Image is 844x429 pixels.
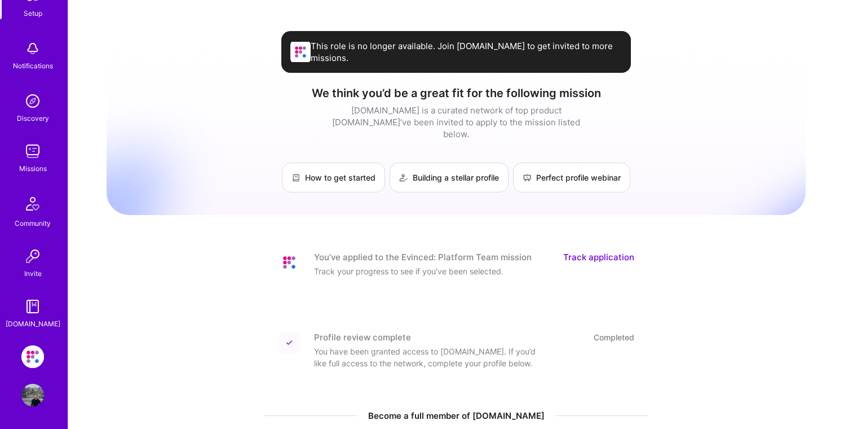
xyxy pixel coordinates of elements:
a: How to get started [282,163,385,192]
div: Invite [24,268,42,279]
img: Community [19,190,46,217]
img: teamwork [21,140,44,163]
img: Completed [286,339,293,346]
span: This role is no longer available. Join [DOMAIN_NAME] to get invited to more missions. [311,40,622,64]
img: User Avatar [21,384,44,406]
img: guide book [21,295,44,318]
img: bell [21,37,44,60]
div: Notifications [13,60,53,72]
img: Invite [21,245,44,268]
img: discovery [21,90,44,112]
img: How to get started [291,173,301,182]
div: You have been granted access to [DOMAIN_NAME]. If you’d like full access to the network, complete... [314,345,540,369]
img: Company Logo [290,42,311,62]
div: [DOMAIN_NAME] is a curated network of top product [DOMAIN_NAME]’ve been invited to apply to the m... [329,104,583,140]
a: Building a stellar profile [390,163,509,192]
a: Evinced: Platform Team [19,345,47,368]
div: [DOMAIN_NAME] [6,318,60,330]
div: Community [15,217,51,229]
div: Setup [24,7,42,19]
div: Completed [594,331,634,343]
div: You’ve applied to the Evinced: Platform Team mission [314,251,532,263]
div: Track your progress to see if you’ve been selected. [314,265,540,277]
img: Perfect profile webinar [523,173,532,182]
img: Evinced: Platform Team [21,345,44,368]
img: Company Logo [278,251,301,274]
a: Track application [563,251,634,263]
a: Perfect profile webinar [513,163,630,192]
div: Missions [19,163,47,174]
img: Building a stellar profile [399,173,408,182]
div: Profile review complete [314,331,411,343]
a: User Avatar [19,384,47,406]
span: Become a full member of [DOMAIN_NAME] [368,410,545,422]
div: Discovery [17,112,49,124]
h1: We think you’d be a great fit for the following mission [107,86,806,100]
